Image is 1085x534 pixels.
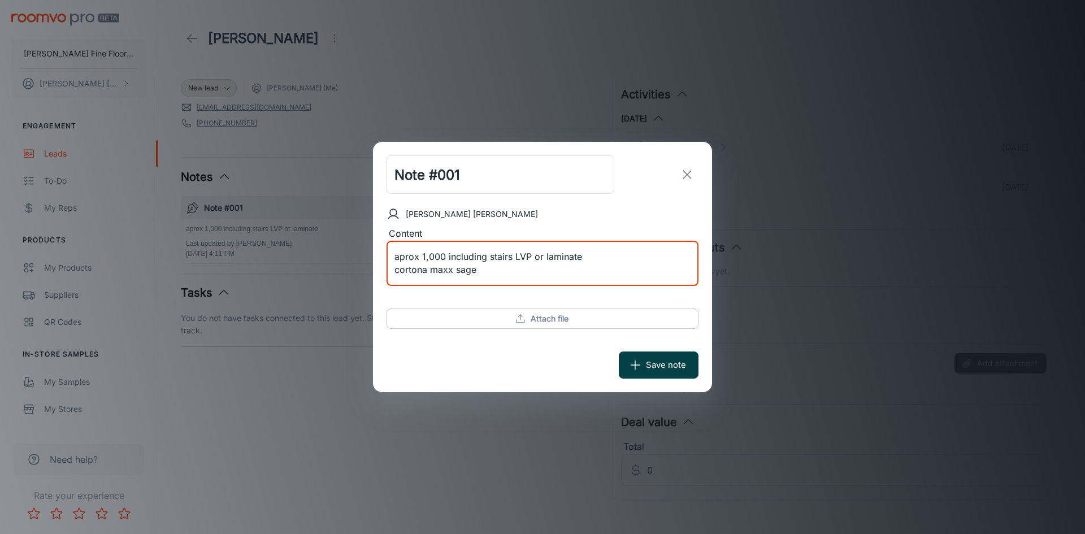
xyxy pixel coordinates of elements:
button: Attach file [387,309,698,329]
button: Save note [619,351,698,379]
input: Title [387,155,614,194]
div: Content [387,227,698,241]
p: [PERSON_NAME] [PERSON_NAME] [406,208,538,220]
textarea: aprox 1,000 including stairs LVP or laminate cortona maxx sage [394,250,691,276]
button: exit [676,163,698,186]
